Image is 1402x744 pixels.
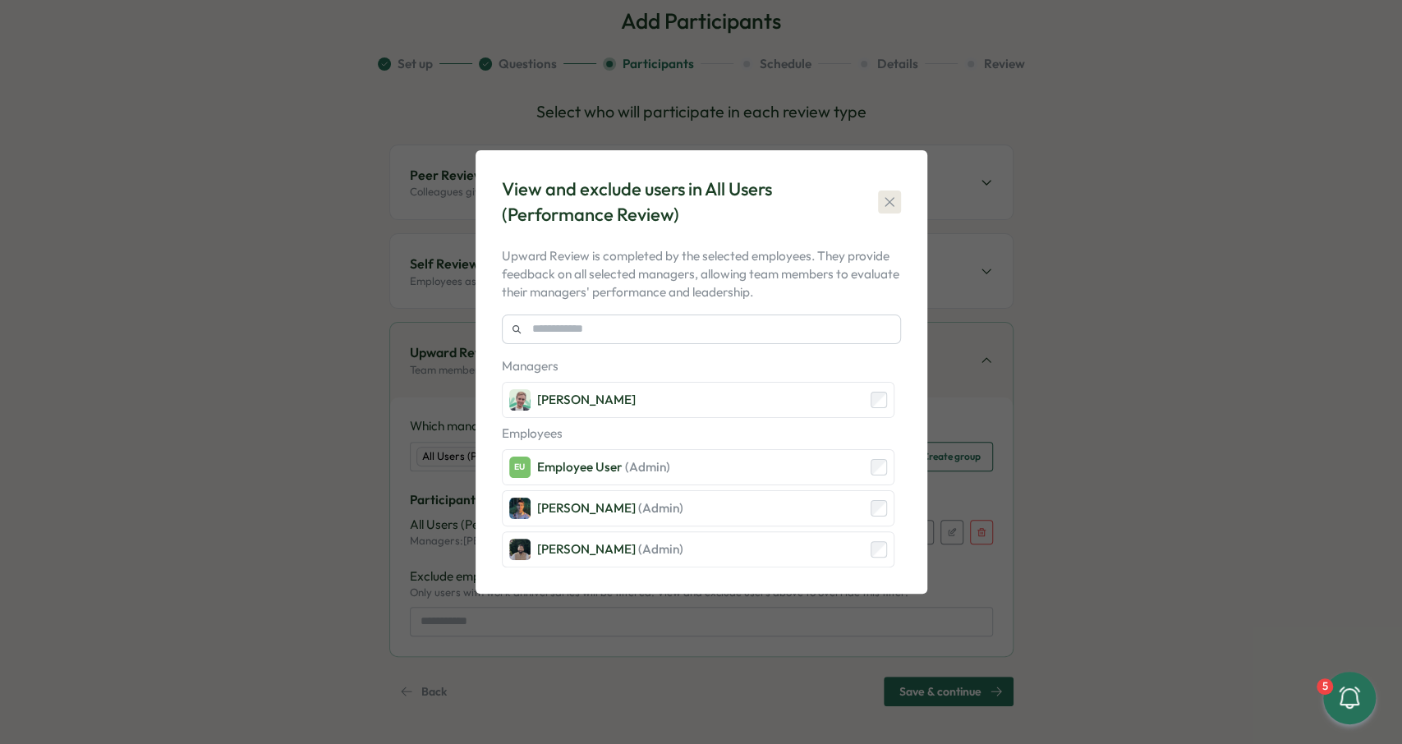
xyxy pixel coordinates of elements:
button: 5 [1323,672,1376,724]
p: Upward Review is completed by the selected employees. They provide feedback on all selected manag... [502,247,901,301]
p: Employees [502,425,894,443]
div: 5 [1317,678,1333,695]
div: [PERSON_NAME] [537,499,683,517]
span: (Admin) [638,541,683,557]
div: View and exclude users in All Users (Performance Review) [502,177,839,227]
span: (Admin) [638,500,683,516]
div: [PERSON_NAME] [537,540,683,558]
span: EU [514,461,525,474]
span: (Admin) [625,459,670,475]
div: [PERSON_NAME] [537,391,636,409]
p: Managers [502,357,894,375]
div: Employee User [537,458,670,476]
img: Manish Panwar [509,498,531,519]
img: Ali Khan [509,539,531,560]
img: Matthew Brooks [509,389,531,411]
